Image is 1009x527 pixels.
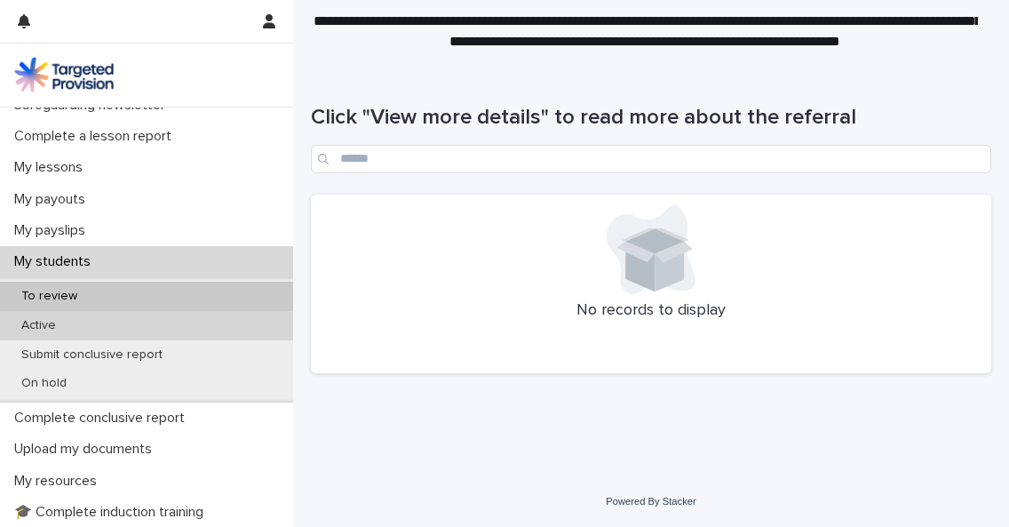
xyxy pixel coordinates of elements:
[7,473,111,490] p: My resources
[7,318,70,333] p: Active
[7,222,99,239] p: My payslips
[7,289,91,304] p: To review
[7,376,81,391] p: On hold
[7,128,186,145] p: Complete a lesson report
[7,191,99,208] p: My payouts
[7,347,177,363] p: Submit conclusive report
[311,145,991,173] input: Search
[7,441,166,458] p: Upload my documents
[7,253,105,270] p: My students
[311,105,991,131] h1: Click "View more details" to read more about the referral
[7,504,218,521] p: 🎓 Complete induction training
[14,57,114,92] img: M5nRWzHhSzIhMunXDL62
[7,159,97,176] p: My lessons
[7,410,199,427] p: Complete conclusive report
[606,496,695,507] a: Powered By Stacker
[322,301,981,321] p: No records to display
